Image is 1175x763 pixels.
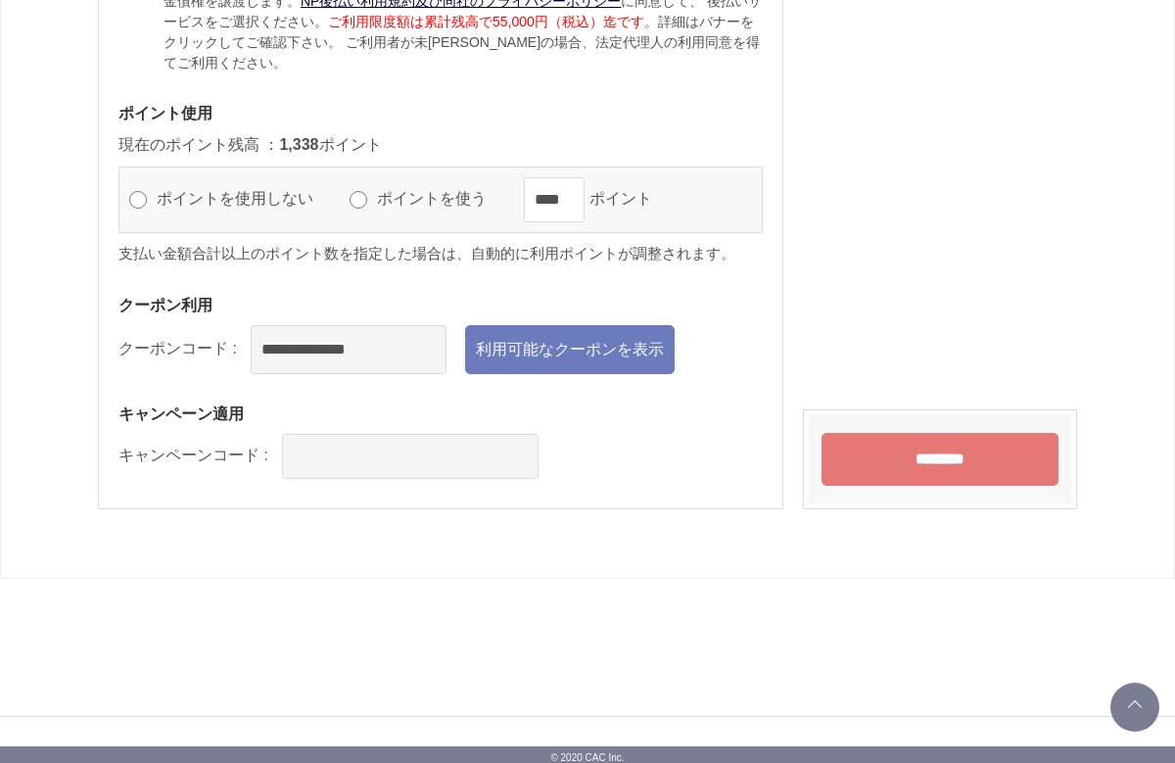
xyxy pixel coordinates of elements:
[465,325,675,374] a: 利用可能なクーポンを表示
[118,295,763,315] h3: クーポン利用
[118,133,763,157] p: 現在のポイント残高 ： ポイント
[118,404,763,424] h3: キャンペーン適用
[118,447,268,463] label: キャンペーンコード :
[118,340,237,357] label: クーポンコード :
[372,190,509,207] label: ポイントを使う
[328,14,658,29] span: ご利用限度額は累計残高で55,000円（税込）迄です。
[118,103,763,123] h3: ポイント使用
[152,190,336,207] label: ポイントを使用しない
[279,136,318,153] span: 1,338
[118,243,763,265] p: 支払い金額合計以上のポイント数を指定した場合は、自動的に利用ポイントが調整されます。
[585,190,675,207] label: ポイント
